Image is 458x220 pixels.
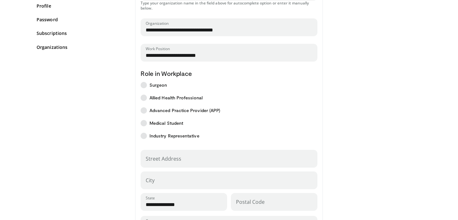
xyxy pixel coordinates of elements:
[236,196,265,208] label: Postal Code
[149,120,183,126] span: Medical Student
[37,3,126,9] a: Profile
[146,174,155,187] label: City
[149,133,199,139] span: Industry Representative
[146,21,169,26] label: Organization
[37,44,126,50] a: Organizations
[141,1,317,11] p: Type your organization name in the field above for autocomplete option or enter it manually below.
[37,30,126,37] a: Subscriptions
[141,69,317,77] p: Role in Workplace
[149,82,167,88] span: Surgeon
[149,107,220,114] span: Advanced Practice Provider (APP)
[37,16,126,23] a: Password
[146,196,155,201] label: State
[146,46,170,51] label: Work Position
[149,95,203,101] span: Allied Health Professional
[146,152,181,165] label: Street Address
